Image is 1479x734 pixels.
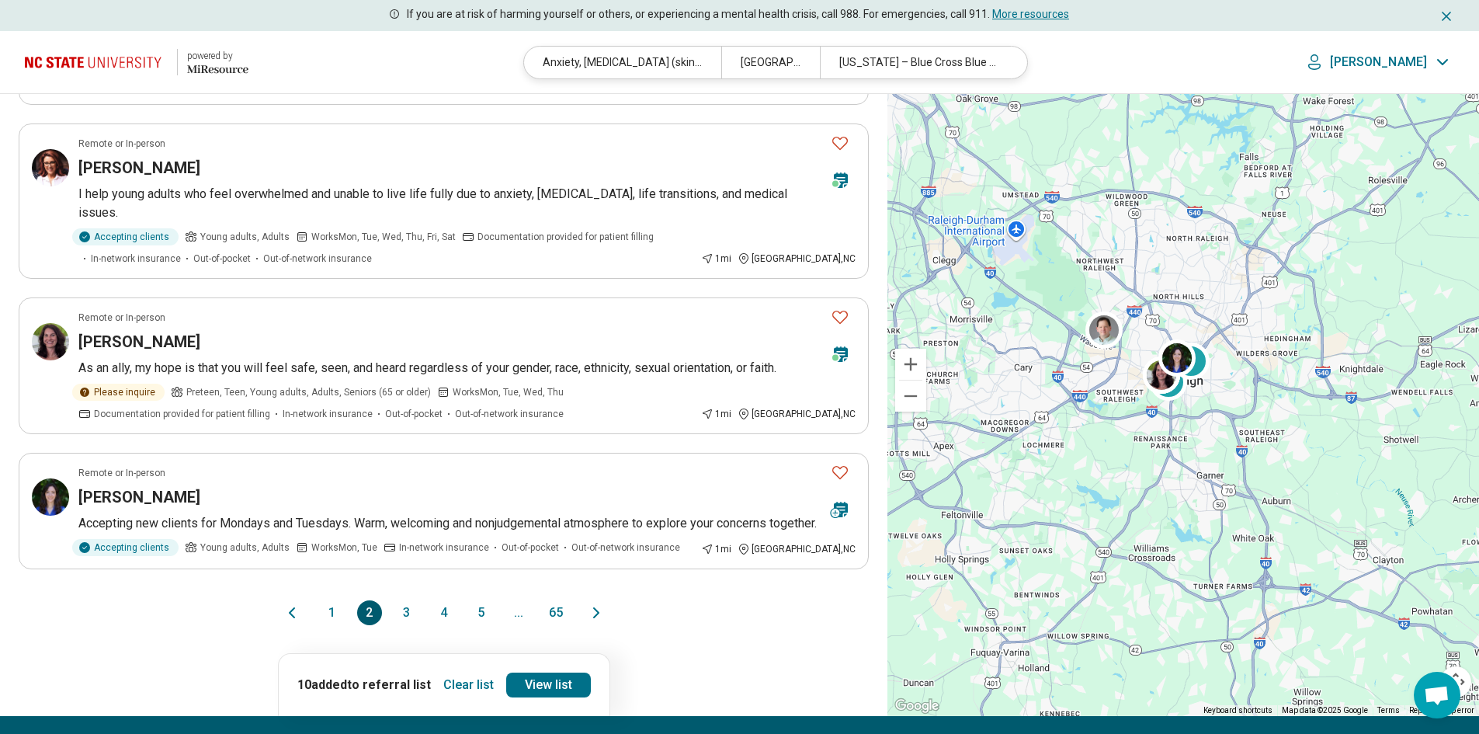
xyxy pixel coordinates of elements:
[320,600,345,625] button: 1
[25,43,168,81] img: North Carolina State University
[992,8,1069,20] a: More resources
[477,230,654,244] span: Documentation provided for patient filling
[738,542,856,556] div: [GEOGRAPHIC_DATA] , NC
[825,127,856,159] button: Favorite
[78,185,856,222] p: I help young adults who feel overwhelmed and unable to live life fully due to anxiety, [MEDICAL_D...
[506,600,531,625] span: ...
[1203,705,1272,716] button: Keyboard shortcuts
[469,600,494,625] button: 5
[72,384,165,401] div: Please inquire
[78,311,165,325] p: Remote or In-person
[895,349,926,380] button: Zoom in
[357,600,382,625] button: 2
[587,600,606,625] button: Next page
[187,49,248,63] div: powered by
[571,541,680,555] span: Out-of-network insurance
[738,407,856,421] div: [GEOGRAPHIC_DATA] , NC
[1440,666,1471,697] button: Map camera controls
[407,6,1069,23] p: If you are at risk of harming yourself or others, or experiencing a mental health crisis, call 98...
[78,486,200,508] h3: [PERSON_NAME]
[311,541,377,555] span: Works Mon, Tue
[72,539,179,556] div: Accepting clients
[78,514,856,533] p: Accepting new clients for Mondays and Tuesdays. Warm, welcoming and nonjudgemental atmosphere to ...
[200,230,290,244] span: Young adults, Adults
[91,252,181,266] span: In-network insurance
[825,301,856,333] button: Favorite
[78,331,200,353] h3: [PERSON_NAME]
[193,252,251,266] span: Out-of-pocket
[455,407,564,421] span: Out-of-network insurance
[394,600,419,625] button: 3
[94,407,270,421] span: Documentation provided for patient filling
[347,677,431,692] span: to referral list
[283,600,301,625] button: Previous page
[721,47,820,78] div: [GEOGRAPHIC_DATA], [GEOGRAPHIC_DATA]
[895,381,926,412] button: Zoom out
[432,600,457,625] button: 4
[1282,706,1368,715] span: Map data ©2025 Google
[437,673,500,697] button: Clear list
[25,43,248,81] a: North Carolina State University powered by
[385,407,443,421] span: Out-of-pocket
[78,359,856,377] p: As an ally, my hope is that you will feel safe, seen, and heard regardless of your gender, race, ...
[453,385,564,399] span: Works Mon, Tue, Wed, Thu
[200,541,290,555] span: Young adults, Adults
[524,47,721,78] div: Anxiety, [MEDICAL_DATA] (skin picking), Trauma
[738,252,856,266] div: [GEOGRAPHIC_DATA] , NC
[543,600,568,625] button: 65
[72,228,179,245] div: Accepting clients
[311,230,456,244] span: Works Mon, Tue, Wed, Thu, Fri, Sat
[186,385,431,399] span: Preteen, Teen, Young adults, Adults, Seniors (65 or older)
[701,252,731,266] div: 1 mi
[78,157,200,179] h3: [PERSON_NAME]
[1439,6,1454,25] button: Dismiss
[78,137,165,151] p: Remote or In-person
[263,252,372,266] span: Out-of-network insurance
[399,541,489,555] span: In-network insurance
[1377,706,1400,715] a: Terms (opens in new tab)
[78,466,165,480] p: Remote or In-person
[701,542,731,556] div: 1 mi
[1409,706,1474,715] a: Report a map error
[891,696,943,716] a: Open this area in Google Maps (opens a new window)
[1414,672,1460,718] div: Open chat
[297,676,431,694] p: 10 added
[701,407,731,421] div: 1 mi
[820,47,1017,78] div: [US_STATE] – Blue Cross Blue Shield
[506,673,591,697] a: View list
[891,696,943,716] img: Google
[1330,54,1427,70] p: [PERSON_NAME]
[283,407,373,421] span: In-network insurance
[502,541,559,555] span: Out-of-pocket
[825,457,856,489] button: Favorite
